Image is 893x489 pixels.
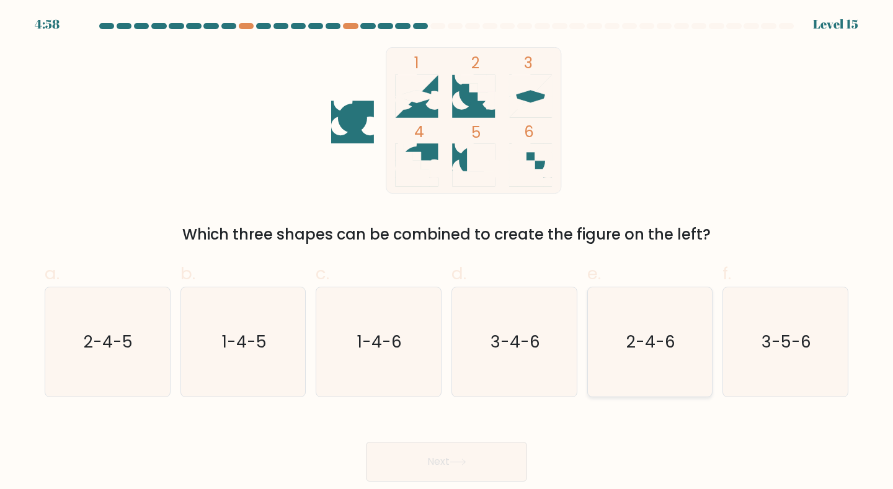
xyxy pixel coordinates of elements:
tspan: 5 [472,122,481,143]
div: Level 15 [813,15,858,34]
button: Next [366,442,527,482]
tspan: 1 [415,53,420,73]
text: 3-4-6 [491,330,540,353]
text: 3-5-6 [762,330,811,353]
span: c. [316,261,329,285]
tspan: 2 [472,53,481,73]
text: 1-4-6 [357,330,402,353]
span: d. [451,261,466,285]
span: a. [45,261,60,285]
tspan: 6 [525,122,535,143]
text: 1-4-5 [222,330,267,353]
span: e. [587,261,601,285]
tspan: 4 [415,122,425,143]
text: 2-4-6 [626,330,675,353]
div: 4:58 [35,15,60,34]
div: Which three shapes can be combined to create the figure on the left? [52,223,841,246]
tspan: 3 [525,53,533,73]
span: f. [722,261,731,285]
span: b. [180,261,195,285]
text: 2-4-5 [84,330,133,353]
